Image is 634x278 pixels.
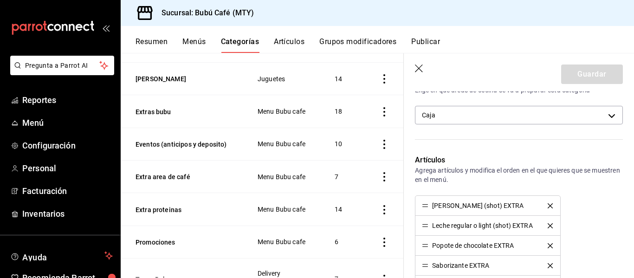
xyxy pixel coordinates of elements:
button: Eventos (anticipos y deposito) [136,140,228,149]
p: Agrega artículos y modifica el orden en el que quieres que se muestren en el menú. [415,166,623,184]
button: delete [541,223,559,228]
p: Artículos [415,155,623,166]
button: Resumen [136,37,168,53]
button: delete [541,203,559,208]
span: Menu Bubu cafe [258,141,312,147]
button: Pregunta a Parrot AI [10,56,114,75]
td: 14 [323,63,365,95]
td: 14 [323,193,365,226]
div: [PERSON_NAME] (shot) EXTRA [432,202,524,209]
button: actions [380,205,389,214]
button: Promociones [136,238,228,247]
span: Pregunta a Parrot AI [25,61,100,71]
button: Categorías [221,37,259,53]
span: Menu Bubu cafe [258,206,312,213]
button: actions [380,140,389,149]
button: actions [380,74,389,84]
span: Personal [22,162,113,175]
div: Popote de chocolate EXTRA [432,242,514,249]
div: Leche regular o light (shot) EXTRA [432,222,532,229]
button: delete [541,263,559,268]
span: Facturación [22,185,113,197]
td: 18 [323,95,365,128]
button: Extras bubu [136,107,228,116]
button: Artículos [274,37,304,53]
button: [PERSON_NAME] [136,74,228,84]
span: Menú [22,116,113,129]
h3: Sucursal: Bubú Café (MTY) [154,7,254,19]
button: Extra proteinas [136,205,228,214]
span: Juguetes [258,76,312,82]
span: Menu Bubu cafe [258,174,312,180]
span: Ayuda [22,250,101,261]
span: Reportes [22,94,113,106]
button: Menús [182,37,206,53]
div: Caja [415,106,623,124]
button: actions [380,238,389,247]
td: 6 [323,226,365,258]
button: actions [380,107,389,116]
span: Menu Bubu cafe [258,239,312,245]
span: Configuración [22,139,113,152]
button: actions [380,172,389,181]
button: delete [541,243,559,248]
button: Extra area de café [136,172,228,181]
span: Delivery [258,270,312,277]
td: 7 [323,161,365,193]
td: 10 [323,128,365,160]
button: Grupos modificadores [319,37,396,53]
div: Saborizante EXTRA [432,262,489,269]
button: Publicar [411,37,440,53]
a: Pregunta a Parrot AI [6,67,114,77]
span: Inventarios [22,207,113,220]
div: navigation tabs [136,37,634,53]
span: Menu Bubu cafe [258,108,312,115]
button: open_drawer_menu [102,24,110,32]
